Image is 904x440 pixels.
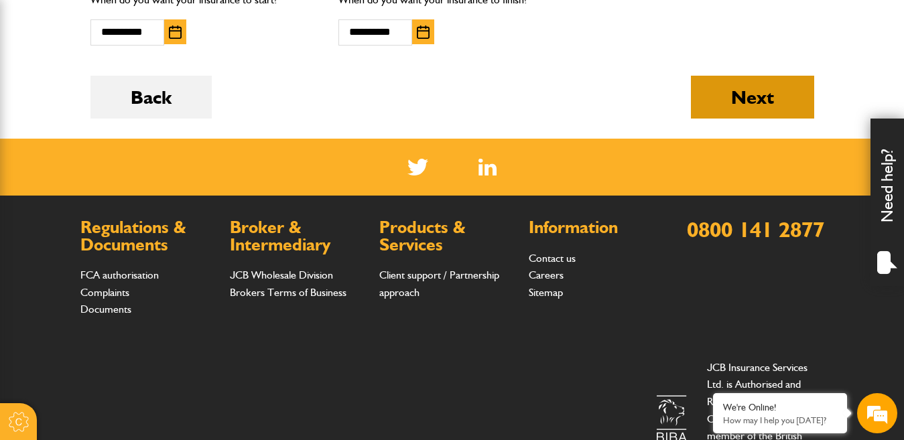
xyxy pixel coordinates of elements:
a: Complaints [80,286,129,299]
img: Linked In [478,159,497,175]
input: Enter your email address [17,163,245,193]
div: Need help? [870,119,904,286]
a: LinkedIn [478,159,497,175]
a: JCB Wholesale Division [230,269,333,281]
a: FCA authorisation [80,269,159,281]
a: Documents [80,303,131,315]
div: Chat with us now [70,75,225,92]
h2: Regulations & Documents [80,219,216,253]
input: Enter your phone number [17,203,245,232]
button: Back [90,76,212,119]
textarea: Type your message and hit 'Enter' [17,242,245,331]
h2: Information [529,219,665,236]
a: 0800 141 2877 [687,216,824,242]
p: How may I help you today? [723,415,837,425]
h2: Broker & Intermediary [230,219,366,253]
a: Careers [529,269,564,281]
img: Choose date [417,25,430,39]
a: Sitemap [529,286,563,299]
img: d_20077148190_company_1631870298795_20077148190 [23,74,56,93]
div: We're Online! [723,402,837,413]
img: Choose date [169,25,182,39]
a: Contact us [529,252,576,265]
a: Client support / Partnership approach [379,269,499,299]
a: Brokers Terms of Business [230,286,346,299]
div: Minimize live chat window [220,7,252,39]
button: Next [691,76,814,119]
img: Twitter [407,159,428,175]
input: Enter your last name [17,124,245,153]
em: Start Chat [182,342,243,360]
h2: Products & Services [379,219,515,253]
